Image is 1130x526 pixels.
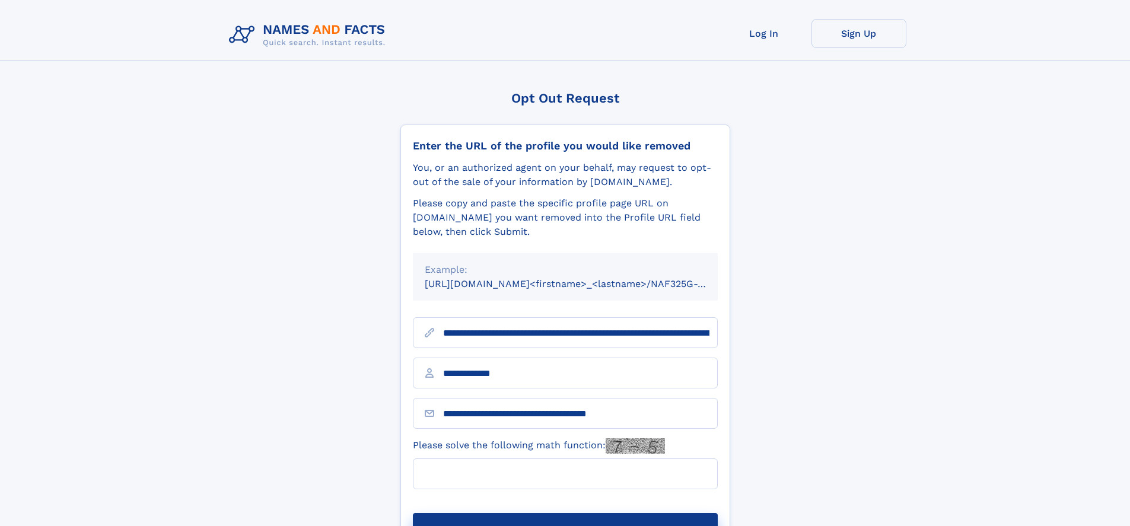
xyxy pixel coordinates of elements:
[425,278,740,289] small: [URL][DOMAIN_NAME]<firstname>_<lastname>/NAF325G-xxxxxxxx
[400,91,730,106] div: Opt Out Request
[413,161,718,189] div: You, or an authorized agent on your behalf, may request to opt-out of the sale of your informatio...
[413,139,718,152] div: Enter the URL of the profile you would like removed
[425,263,706,277] div: Example:
[413,438,665,454] label: Please solve the following math function:
[717,19,811,48] a: Log In
[811,19,906,48] a: Sign Up
[413,196,718,239] div: Please copy and paste the specific profile page URL on [DOMAIN_NAME] you want removed into the Pr...
[224,19,395,51] img: Logo Names and Facts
